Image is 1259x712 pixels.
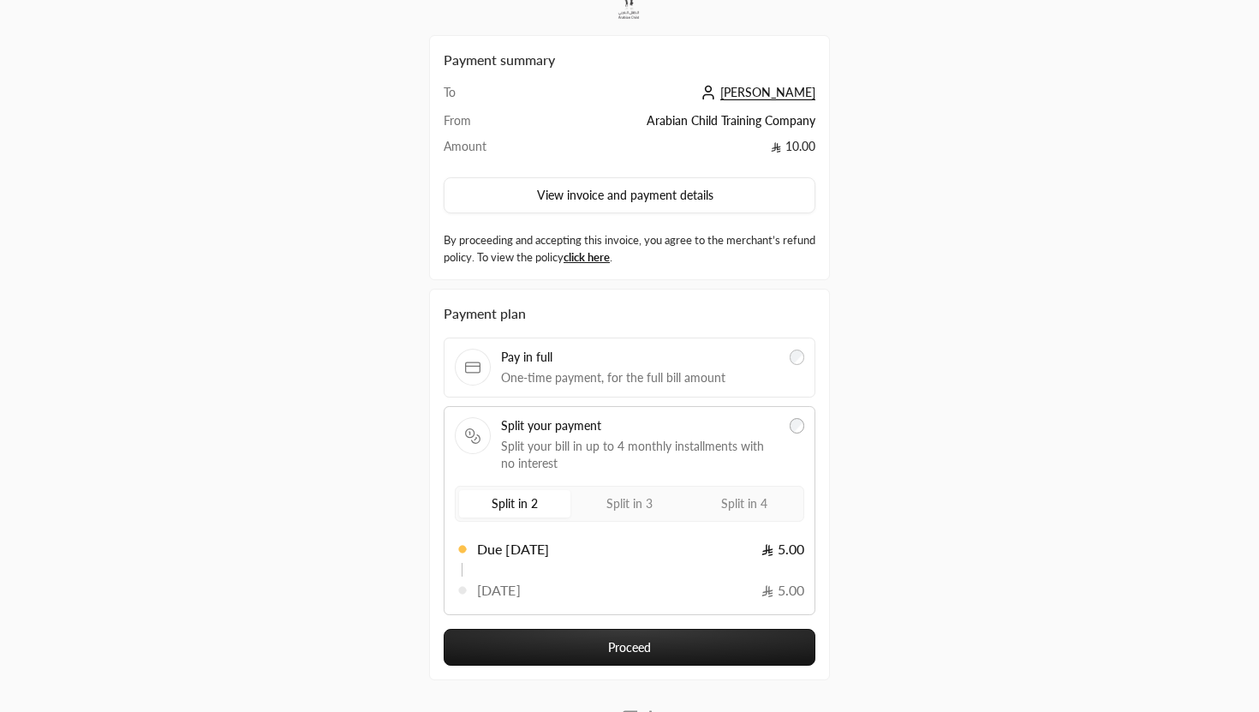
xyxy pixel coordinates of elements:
[721,496,767,511] span: Split in 4
[790,418,805,434] input: Split your paymentSplit your bill in up to 4 monthly installments with no interest
[501,349,779,366] span: Pay in full
[444,50,815,70] h2: Payment summary
[444,232,815,266] label: By proceeding and accepting this invoice, you agree to the merchant’s refund policy. To view the ...
[606,496,653,511] span: Split in 3
[477,580,521,601] span: [DATE]
[444,177,815,213] button: View invoice and payment details
[761,580,804,601] span: 5.00
[444,112,519,138] td: From
[444,138,519,164] td: Amount
[790,350,805,365] input: Pay in fullOne-time payment, for the full bill amount
[696,85,815,99] a: [PERSON_NAME]
[444,629,815,666] button: Proceed
[477,539,549,559] span: Due [DATE]
[501,417,779,434] span: Split your payment
[564,250,610,264] a: click here
[501,369,779,386] span: One-time payment, for the full bill amount
[444,303,815,324] div: Payment plan
[492,496,538,511] span: Split in 2
[519,138,815,164] td: 10.00
[444,84,519,112] td: To
[501,438,779,472] span: Split your bill in up to 4 monthly installments with no interest
[761,539,804,559] span: 5.00
[720,85,815,100] span: [PERSON_NAME]
[519,112,815,138] td: Arabian Child Training Company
